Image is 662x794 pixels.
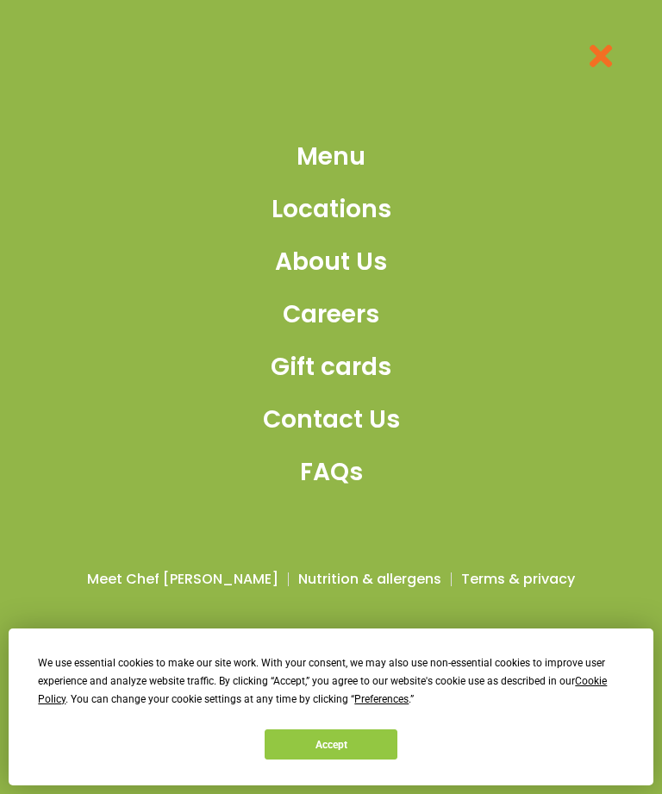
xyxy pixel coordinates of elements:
span: Gift cards [271,349,391,385]
a: Contact Us [263,402,400,438]
span: About Us [275,244,387,280]
span: Careers [283,297,379,333]
a: Careers [263,297,400,333]
span: FAQs [300,454,363,491]
a: FAQs [263,454,400,491]
a: Locations [263,191,400,228]
div: Cookie Consent Prompt [9,628,653,785]
a: Meet Chef [PERSON_NAME] [87,569,278,590]
button: Accept [265,729,397,760]
span: Menu [297,139,365,175]
span: Locations [272,191,391,228]
a: Gift cards [263,349,400,385]
div: We use essential cookies to make our site work. With your consent, we may also use non-essential ... [38,654,623,709]
a: Nutrition & allergens [298,569,441,590]
a: Terms & privacy [461,569,575,590]
a: About Us [263,244,400,280]
span: Preferences [354,693,409,705]
a: Menu [263,139,400,175]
